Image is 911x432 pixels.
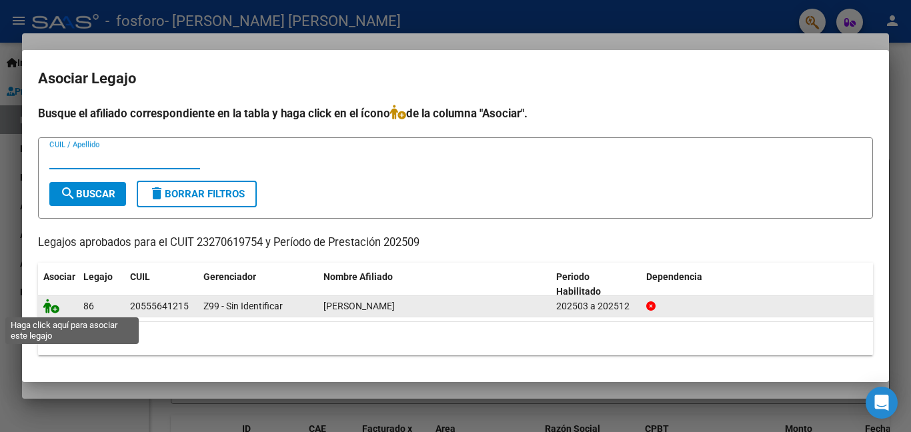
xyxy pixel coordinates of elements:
span: Z99 - Sin Identificar [203,301,283,311]
span: KOLENAC PEDRO NAHUEL [323,301,395,311]
span: CUIL [130,271,150,282]
h4: Busque el afiliado correspondiente en la tabla y haga click en el ícono de la columna "Asociar". [38,105,873,122]
h2: Asociar Legajo [38,66,873,91]
span: Nombre Afiliado [323,271,393,282]
datatable-header-cell: CUIL [125,263,198,307]
datatable-header-cell: Gerenciador [198,263,318,307]
button: Buscar [49,182,126,206]
datatable-header-cell: Nombre Afiliado [318,263,551,307]
mat-icon: delete [149,185,165,201]
div: 1 registros [38,322,873,355]
mat-icon: search [60,185,76,201]
span: 86 [83,301,94,311]
span: Buscar [60,188,115,200]
p: Legajos aprobados para el CUIT 23270619754 y Período de Prestación 202509 [38,235,873,251]
button: Borrar Filtros [137,181,257,207]
div: 20555641215 [130,299,189,314]
span: Legajo [83,271,113,282]
span: Periodo Habilitado [556,271,601,297]
span: Asociar [43,271,75,282]
datatable-header-cell: Periodo Habilitado [551,263,641,307]
span: Borrar Filtros [149,188,245,200]
span: Gerenciador [203,271,256,282]
span: Dependencia [646,271,702,282]
div: Open Intercom Messenger [866,387,898,419]
div: 202503 a 202512 [556,299,636,314]
datatable-header-cell: Asociar [38,263,78,307]
datatable-header-cell: Legajo [78,263,125,307]
datatable-header-cell: Dependencia [641,263,874,307]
